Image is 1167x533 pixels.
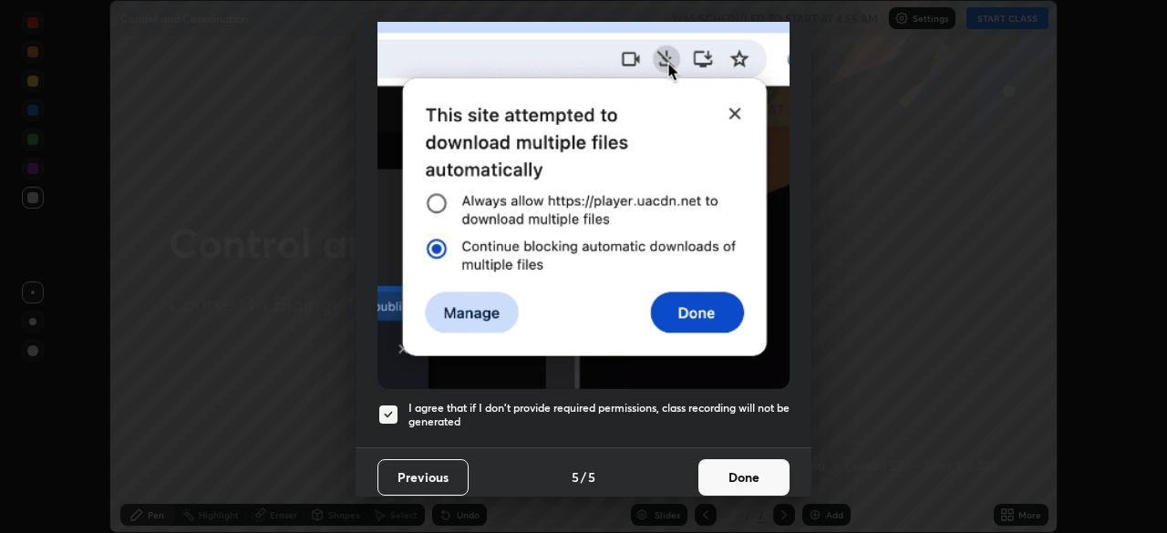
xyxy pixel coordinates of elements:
h4: 5 [572,467,579,487]
h4: 5 [588,467,595,487]
h4: / [581,467,586,487]
h5: I agree that if I don't provide required permissions, class recording will not be generated [408,401,790,429]
button: Previous [377,459,469,496]
button: Done [698,459,790,496]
